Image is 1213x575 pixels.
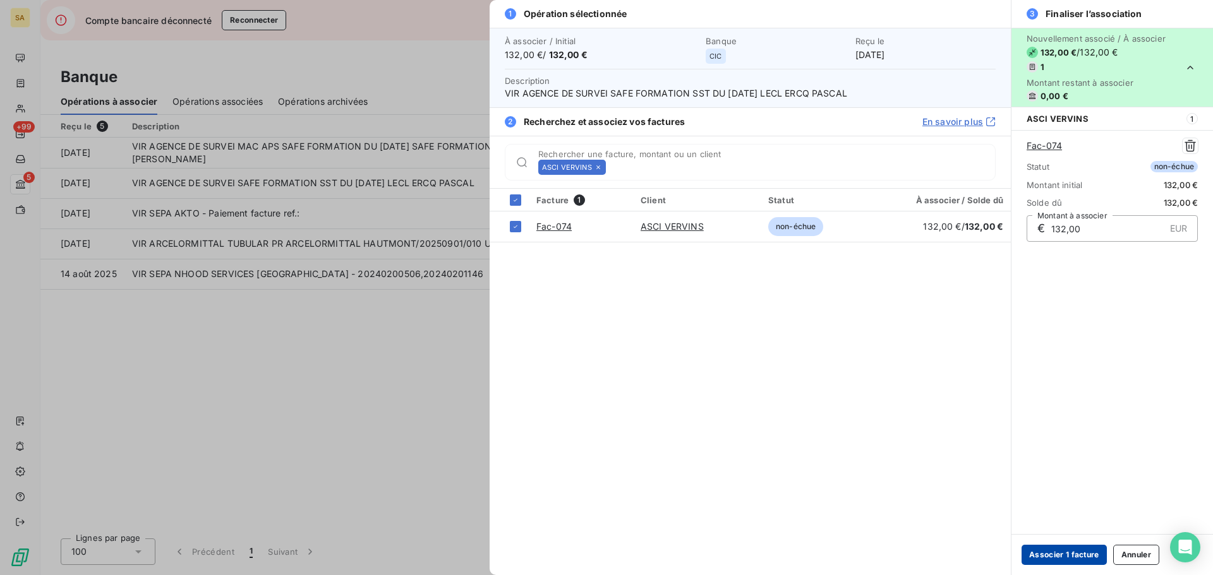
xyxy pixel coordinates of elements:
span: Montant initial [1027,180,1082,190]
span: VIR AGENCE DE SURVEI SAFE FORMATION SST DU [DATE] LECL ERCQ PASCAL [505,87,996,100]
span: 132,00 € [965,221,1003,232]
a: En savoir plus [922,116,996,128]
span: 1 [1186,113,1198,124]
div: À associer / Solde dû [874,195,1003,205]
div: [DATE] [855,36,996,61]
span: ASCI VERVINS [542,163,592,171]
span: Opération sélectionnée [524,8,627,20]
span: Reçu le [855,36,996,46]
span: 1 [505,8,516,20]
span: 132,00 € [1041,47,1077,57]
div: Facture [536,194,625,206]
span: ASCI VERVINS [1027,114,1089,124]
div: Open Intercom Messenger [1170,532,1200,562]
span: 1 [1041,62,1044,72]
div: Client [641,195,753,205]
span: 2 [505,116,516,127]
span: non-échue [1150,161,1198,172]
span: 132,00 € [549,49,588,60]
span: 1 [574,194,585,206]
a: ASCI VERVINS [641,221,704,232]
span: non-échue [768,217,823,236]
button: Annuler [1113,545,1159,565]
span: Montant restant à associer [1027,78,1166,88]
span: Description [505,76,550,86]
span: 3 [1027,8,1038,20]
span: 132,00 € / [505,49,698,61]
input: placeholder [611,161,995,174]
a: Fac-074 [536,221,572,232]
div: Statut [768,195,859,205]
span: 0,00 € [1041,91,1068,101]
span: Statut [1027,162,1049,172]
a: Fac-074 [1027,139,1062,152]
span: Finaliser l’association [1046,8,1142,20]
span: Recherchez et associez vos factures [524,116,685,128]
button: Associer 1 facture [1022,545,1107,565]
span: Solde dû [1027,198,1062,208]
span: 132,00 € [1164,198,1198,208]
span: Nouvellement associé / À associer [1027,33,1166,44]
span: 132,00 € / [923,221,1003,232]
span: 132,00 € [1164,180,1198,190]
span: À associer / Initial [505,36,698,46]
span: / 132,00 € [1077,46,1118,59]
span: CIC [709,52,721,60]
span: Banque [706,36,847,46]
